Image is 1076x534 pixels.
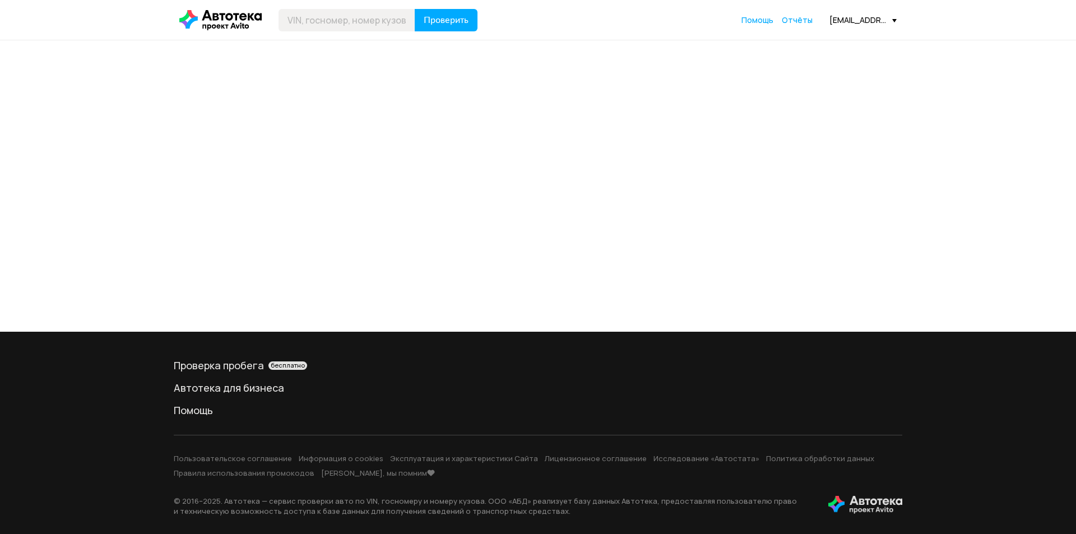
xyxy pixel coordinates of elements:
span: Отчёты [782,15,813,25]
p: © 2016– 2025 . Автотека — сервис проверки авто по VIN, госномеру и номеру кузова. ООО «АБД» реали... [174,496,810,516]
a: Исследование «Автостата» [653,453,759,463]
a: Проверка пробегабесплатно [174,359,902,372]
span: Помощь [741,15,773,25]
span: Проверить [424,16,469,25]
a: Помощь [174,403,902,417]
input: VIN, госномер, номер кузова [279,9,415,31]
a: Информация о cookies [299,453,383,463]
a: [PERSON_NAME], мы помним [321,468,435,478]
a: Помощь [741,15,773,26]
span: бесплатно [271,361,305,369]
a: Отчёты [782,15,813,26]
button: Проверить [415,9,477,31]
a: Политика обработки данных [766,453,874,463]
a: Правила использования промокодов [174,468,314,478]
div: [EMAIL_ADDRESS][DOMAIN_NAME] [829,15,897,25]
img: tWS6KzJlK1XUpy65r7uaHVIs4JI6Dha8Nraz9T2hA03BhoCc4MtbvZCxBLwJIh+mQSIAkLBJpqMoKVdP8sONaFJLCz6I0+pu7... [828,496,902,514]
a: Автотека для бизнеса [174,381,902,394]
a: Пользовательское соглашение [174,453,292,463]
a: Эксплуатация и характеристики Сайта [390,453,538,463]
div: Проверка пробега [174,359,902,372]
a: Лицензионное соглашение [545,453,647,463]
